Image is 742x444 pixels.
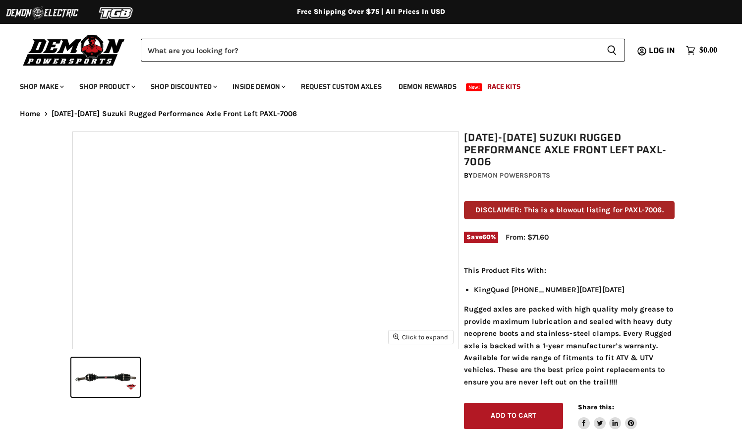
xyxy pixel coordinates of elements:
p: DISCLAIMER: This is a blowout listing for PAXL-7006. [464,201,675,219]
button: Click to expand [389,330,453,344]
p: This Product Fits With: [464,264,675,276]
span: [DATE]-[DATE] Suzuki Rugged Performance Axle Front Left PAXL-7006 [52,110,297,118]
a: Request Custom Axles [293,76,389,97]
span: $0.00 [699,46,717,55]
span: 60 [482,233,491,241]
form: Product [141,39,625,62]
a: Shop Discounted [143,76,223,97]
a: Demon Powersports [473,171,550,180]
input: Search [141,39,599,62]
div: Rugged axles are packed with high quality moly grease to provide maximum lubrication and sealed w... [464,264,675,388]
img: Demon Electric Logo 2 [5,3,79,22]
img: TGB Logo 2 [79,3,154,22]
a: Home [20,110,41,118]
span: Add to cart [491,411,536,420]
div: by [464,170,675,181]
span: Log in [649,44,675,57]
h1: [DATE]-[DATE] Suzuki Rugged Performance Axle Front Left PAXL-7006 [464,131,675,168]
li: KingQuad [PHONE_NUMBER][DATE][DATE] [474,284,675,296]
a: Demon Rewards [391,76,464,97]
button: Add to cart [464,403,563,429]
a: Shop Make [12,76,70,97]
a: Race Kits [480,76,528,97]
span: Share this: [578,403,614,411]
span: New! [466,83,483,91]
a: Inside Demon [225,76,291,97]
button: Search [599,39,625,62]
a: $0.00 [681,43,722,58]
button: 2008-2014 Suzuki Rugged Performance Axle Front Left PAXL-7006 thumbnail [71,358,140,397]
span: Click to expand [393,333,448,341]
span: Save % [464,232,498,243]
a: Log in [644,46,681,55]
ul: Main menu [12,72,715,97]
a: Shop Product [72,76,141,97]
aside: Share this: [578,403,637,429]
span: From: $71.60 [506,233,549,242]
img: Demon Powersports [20,32,128,67]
